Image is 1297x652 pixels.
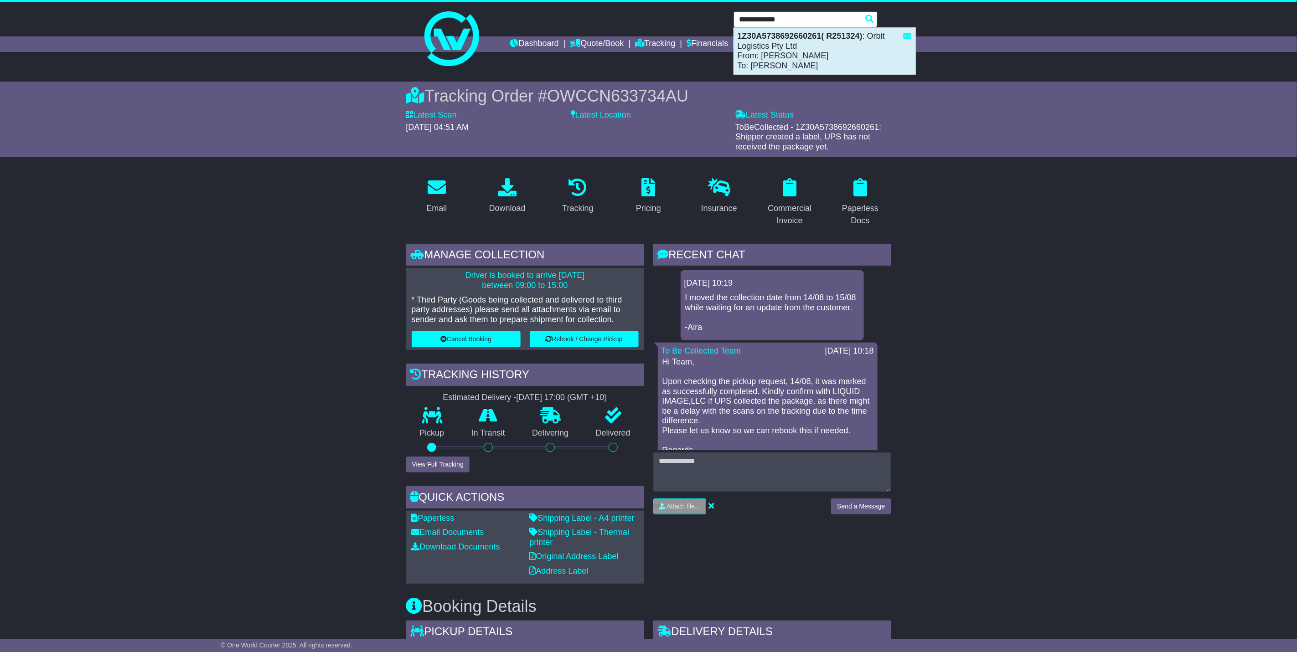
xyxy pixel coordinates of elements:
[570,36,624,52] a: Quote/Book
[406,486,644,511] div: Quick Actions
[582,428,644,438] p: Delivered
[412,271,639,290] p: Driver is booked to arrive [DATE] between 09:00 to 15:00
[530,528,630,547] a: Shipping Label - Thermal printer
[406,123,469,132] span: [DATE] 04:51 AM
[685,293,859,332] p: I moved the collection date from 14/08 to 15/08 while waiting for an update from the customer. -Aira
[662,357,873,466] p: Hi Team, Upon checking the pickup request, 14/08, it was marked as successfully completed. Kindly...
[687,36,728,52] a: Financials
[636,202,661,215] div: Pricing
[406,428,458,438] p: Pickup
[701,202,737,215] div: Insurance
[412,513,455,523] a: Paperless
[517,393,607,403] div: [DATE] 17:00 (GMT +10)
[519,428,583,438] p: Delivering
[734,28,915,74] div: : Orbit Logistics Pty Ltd From: [PERSON_NAME] To: [PERSON_NAME]
[406,621,644,645] div: Pickup Details
[406,86,891,106] div: Tracking Order #
[530,566,589,575] a: Address Label
[630,175,667,218] a: Pricing
[695,175,743,218] a: Insurance
[530,513,635,523] a: Shipping Label - A4 printer
[661,346,741,355] a: To Be Collected Team
[562,202,593,215] div: Tracking
[765,202,815,227] div: Commercial Invoice
[426,202,447,215] div: Email
[738,31,863,41] strong: 1Z30A5738692660261( R251324)
[571,110,631,120] label: Latest Location
[836,202,885,227] div: Paperless Docs
[759,175,821,230] a: Commercial Invoice
[412,331,521,347] button: Cancel Booking
[635,36,675,52] a: Tracking
[406,393,644,403] div: Estimated Delivery -
[735,123,881,151] span: ToBeCollected - 1Z30A5738692660261: Shipper created a label, UPS has not received the package yet.
[831,498,891,514] button: Send a Message
[483,175,532,218] a: Download
[412,295,639,325] p: * Third Party (Goods being collected and delivered to third party addresses) please send all atta...
[406,457,470,472] button: View Full Tracking
[458,428,519,438] p: In Transit
[530,552,619,561] a: Original Address Label
[406,364,644,388] div: Tracking history
[735,110,794,120] label: Latest Status
[556,175,599,218] a: Tracking
[653,621,891,645] div: Delivery Details
[510,36,559,52] a: Dashboard
[412,528,484,537] a: Email Documents
[406,110,457,120] label: Latest Scan
[406,597,891,616] h3: Booking Details
[830,175,891,230] a: Paperless Docs
[489,202,526,215] div: Download
[825,346,874,356] div: [DATE] 10:18
[530,331,639,347] button: Rebook / Change Pickup
[221,642,352,649] span: © One World Courier 2025. All rights reserved.
[420,175,453,218] a: Email
[653,244,891,268] div: RECENT CHAT
[412,542,500,551] a: Download Documents
[406,244,644,268] div: Manage collection
[547,87,688,105] span: OWCCN633734AU
[684,278,860,288] div: [DATE] 10:19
